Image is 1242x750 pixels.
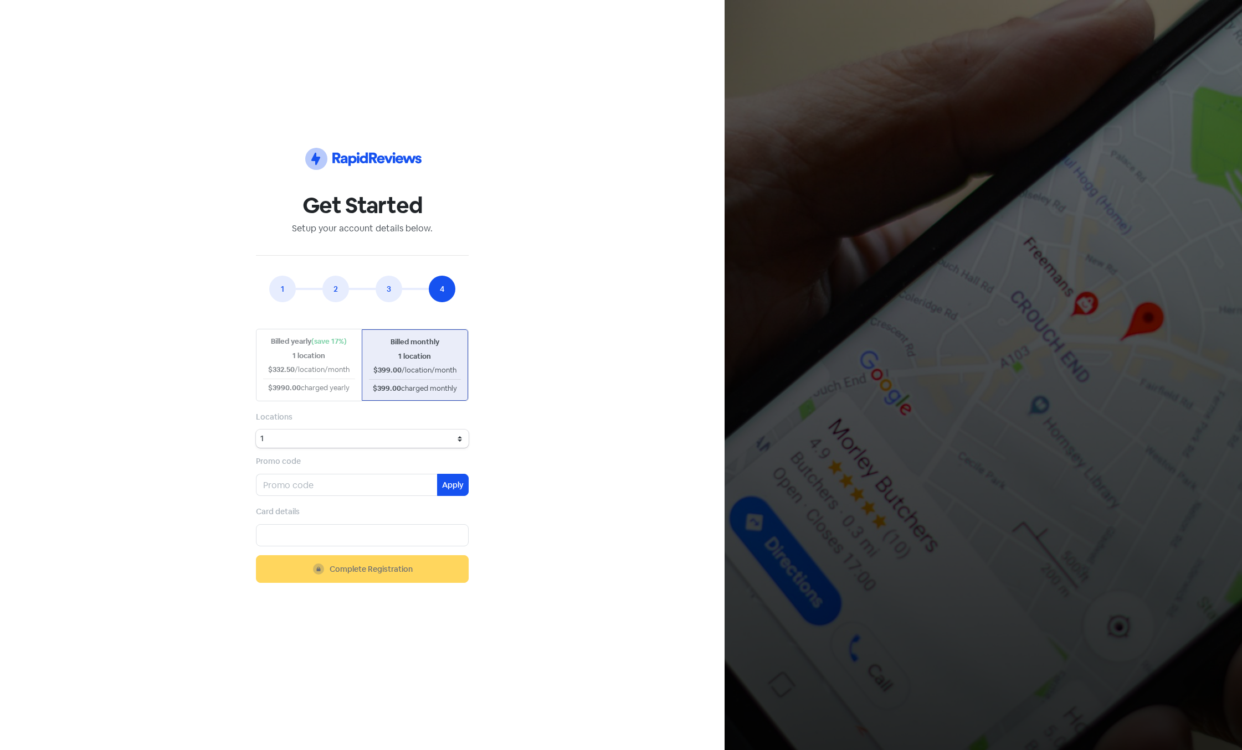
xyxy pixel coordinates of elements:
[401,384,457,393] span: charged monthly
[269,276,296,302] a: 1
[402,365,456,375] span: /location/month
[369,365,461,376] div: $399.00
[322,276,349,302] a: 2
[263,350,355,361] div: 1 location
[295,365,350,374] span: /location/month
[256,192,469,219] h1: Get Started
[369,351,461,362] div: 1 location
[263,382,355,394] div: $3990.00
[263,336,355,347] div: Billed yearly
[301,383,350,392] span: charged yearly
[256,555,469,583] button: Complete Registration
[256,506,300,518] label: Card details
[429,276,455,302] a: 4
[292,223,433,234] span: Setup your account details below.
[263,529,461,539] iframe: Secure card payment input frame
[369,337,461,348] div: Billed monthly
[311,337,347,346] span: (save 17%)
[376,276,402,302] a: 3
[437,474,469,496] button: Apply
[263,364,355,375] div: $332.50
[256,456,301,467] label: Promo code
[330,563,413,575] span: Complete Registration
[256,411,292,423] label: Locations
[369,383,461,394] div: $399.00
[256,474,437,496] input: Promo code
